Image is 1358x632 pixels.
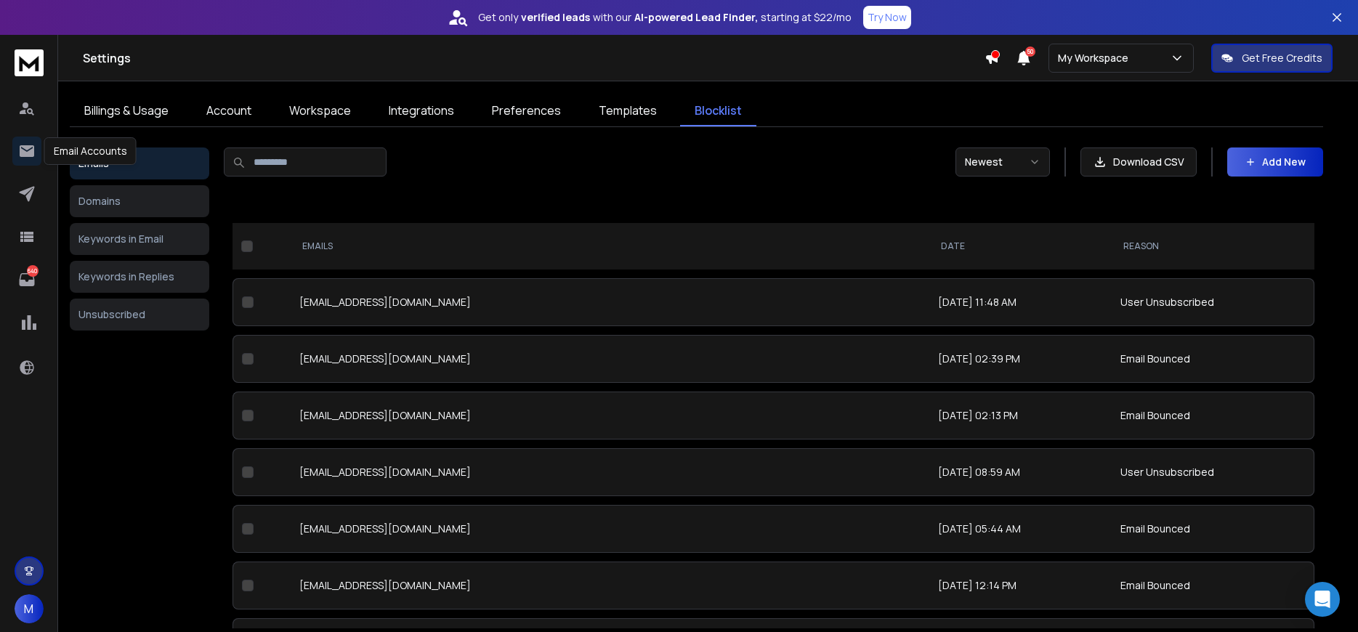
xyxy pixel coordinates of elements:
[1305,582,1340,617] div: Open Intercom Messenger
[1112,392,1314,439] td: Email Bounced
[70,96,183,126] a: Billings & Usage
[929,392,1112,439] td: [DATE] 02:13 PM
[44,137,137,165] div: Email Accounts
[70,223,209,255] button: Keywords in Email
[955,147,1050,177] button: Newest
[70,185,209,217] button: Domains
[863,6,911,29] button: Try Now
[192,96,266,126] a: Account
[27,265,39,277] p: 640
[1262,155,1306,169] p: Add New
[521,10,590,25] strong: verified leads
[83,49,985,67] h1: Settings
[12,265,41,294] a: 640
[15,594,44,623] button: M
[1211,44,1333,73] button: Get Free Credits
[1112,223,1314,270] th: REASON
[1025,46,1035,57] span: 50
[70,147,209,179] button: Emails
[275,96,365,126] a: Workspace
[1112,562,1314,609] td: Email Bounced
[680,96,756,126] a: Blocklist
[584,96,671,126] a: Templates
[1112,278,1314,326] td: User Unsubscribed
[291,448,929,496] td: [EMAIL_ADDRESS][DOMAIN_NAME]
[291,223,929,270] th: EMAILS
[1058,51,1134,65] p: My Workspace
[291,505,929,553] td: [EMAIL_ADDRESS][DOMAIN_NAME]
[1112,448,1314,496] td: User Unsubscribed
[291,392,929,439] td: [EMAIL_ADDRESS][DOMAIN_NAME]
[291,335,929,383] td: [EMAIL_ADDRESS][DOMAIN_NAME]
[929,223,1112,270] th: DATE
[478,10,852,25] p: Get only with our starting at $22/mo
[477,96,575,126] a: Preferences
[70,261,209,293] button: Keywords in Replies
[1242,51,1322,65] p: Get Free Credits
[1227,147,1323,177] button: Add New
[1112,335,1314,383] td: Email Bounced
[929,448,1112,496] td: [DATE] 08:59 AM
[70,299,209,331] button: Unsubscribed
[15,49,44,76] img: logo
[929,505,1112,553] td: [DATE] 05:44 AM
[1080,147,1197,177] button: Download CSV
[929,335,1112,383] td: [DATE] 02:39 PM
[634,10,758,25] strong: AI-powered Lead Finder,
[1112,505,1314,553] td: Email Bounced
[374,96,469,126] a: Integrations
[929,562,1112,609] td: [DATE] 12:14 PM
[929,278,1112,326] td: [DATE] 11:48 AM
[291,562,929,609] td: [EMAIL_ADDRESS][DOMAIN_NAME]
[291,278,929,326] td: [EMAIL_ADDRESS][DOMAIN_NAME]
[868,10,907,25] p: Try Now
